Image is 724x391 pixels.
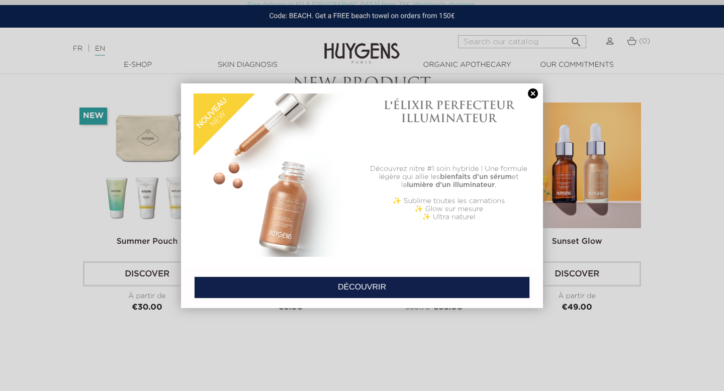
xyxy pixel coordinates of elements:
b: lumière d'un illuminateur [407,181,495,188]
p: ✨ Ultra naturel [367,213,530,221]
a: DÉCOUVRIR [194,276,530,299]
b: bienfaits d'un sérum [440,173,512,180]
p: ✨ Glow sur mesure [367,205,530,213]
h1: L'ÉLIXIR PERFECTEUR ILLUMINATEUR [367,99,530,125]
p: Découvrez nitre #1 soin hybride ! Une formule légère qui allie les et la . [367,165,530,189]
p: ✨ Sublime toutes les carnations [367,197,530,205]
